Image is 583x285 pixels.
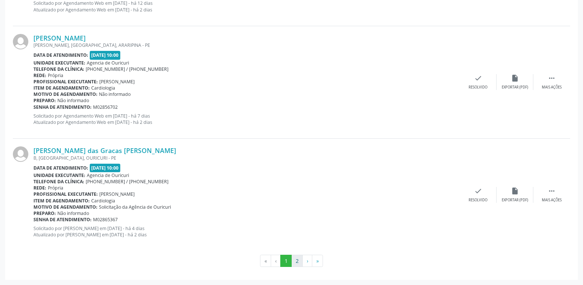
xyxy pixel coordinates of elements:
button: Go to last page [312,255,323,267]
b: Senha de atendimento: [33,104,92,110]
b: Rede: [33,185,46,191]
span: [DATE] 10:00 [90,51,121,59]
img: img [13,146,28,162]
b: Unidade executante: [33,60,85,66]
b: Data de atendimento: [33,165,88,171]
b: Profissional executante: [33,191,98,197]
b: Senha de atendimento: [33,216,92,223]
span: Agencia de Ouricuri [87,172,129,178]
span: M02865367 [93,216,118,223]
span: Não informado [57,210,89,216]
div: Mais ações [542,198,562,203]
b: Data de atendimento: [33,52,88,58]
a: [PERSON_NAME] [33,34,86,42]
i:  [548,74,556,82]
span: Própria [48,72,63,79]
div: Resolvido [469,198,487,203]
i: check [474,74,482,82]
span: [PERSON_NAME] [99,191,135,197]
b: Unidade executante: [33,172,85,178]
button: Go to page 1 [280,255,292,267]
span: [PHONE_NUMBER] / [PHONE_NUMBER] [86,178,168,185]
img: img [13,34,28,49]
span: Cardiologia [91,85,115,91]
i:  [548,187,556,195]
span: [DATE] 10:00 [90,164,121,172]
b: Motivo de agendamento: [33,204,97,210]
span: Agencia de Ouricuri [87,60,129,66]
span: Não informado [57,97,89,104]
div: B, [GEOGRAPHIC_DATA], OURICURI - PE [33,155,460,161]
button: Go to page 2 [291,255,303,267]
b: Profissional executante: [33,79,98,85]
b: Preparo: [33,210,56,216]
p: Solicitado por Agendamento Web em [DATE] - há 7 dias Atualizado por Agendamento Web em [DATE] - h... [33,113,460,125]
a: [PERSON_NAME] das Gracas [PERSON_NAME] [33,146,176,154]
b: Telefone da clínica: [33,178,84,185]
span: Solicitação da Agência de Ouricuri [99,204,171,210]
div: [PERSON_NAME], [GEOGRAPHIC_DATA], ARARIPINA - PE [33,42,460,48]
span: [PHONE_NUMBER] / [PHONE_NUMBER] [86,66,168,72]
span: Não informado [99,91,131,97]
b: Rede: [33,72,46,79]
b: Motivo de agendamento: [33,91,97,97]
span: Própria [48,185,63,191]
span: [PERSON_NAME] [99,79,135,85]
i: check [474,187,482,195]
button: Go to next page [302,255,312,267]
i: insert_drive_file [511,187,519,195]
b: Item de agendamento: [33,198,90,204]
i: insert_drive_file [511,74,519,82]
ul: Pagination [13,255,570,267]
div: Resolvido [469,85,487,90]
span: Cardiologia [91,198,115,204]
b: Item de agendamento: [33,85,90,91]
p: Solicitado por [PERSON_NAME] em [DATE] - há 4 dias Atualizado por [PERSON_NAME] em [DATE] - há 2 ... [33,225,460,238]
div: Exportar (PDF) [502,198,528,203]
b: Preparo: [33,97,56,104]
div: Exportar (PDF) [502,85,528,90]
span: M02856702 [93,104,118,110]
b: Telefone da clínica: [33,66,84,72]
div: Mais ações [542,85,562,90]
